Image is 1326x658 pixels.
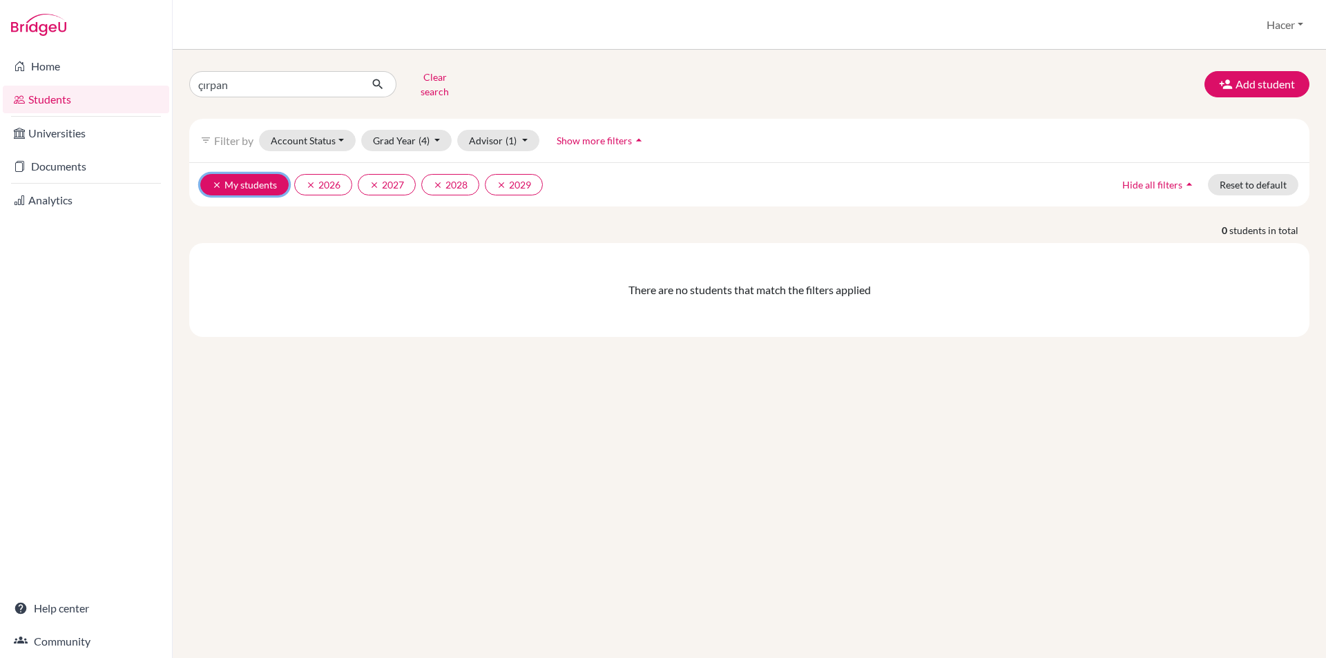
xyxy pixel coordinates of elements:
[200,174,289,195] button: clearMy students
[419,135,430,146] span: (4)
[1111,174,1208,195] button: Hide all filtersarrow_drop_up
[189,71,361,97] input: Find student by name...
[506,135,517,146] span: (1)
[3,119,169,147] a: Universities
[396,66,473,102] button: Clear search
[1222,223,1229,238] strong: 0
[1208,174,1298,195] button: Reset to default
[200,282,1298,298] div: There are no students that match the filters applied
[212,180,222,190] i: clear
[485,174,543,195] button: clear2029
[421,174,479,195] button: clear2028
[545,130,657,151] button: Show more filtersarrow_drop_up
[3,186,169,214] a: Analytics
[1122,179,1182,191] span: Hide all filters
[3,86,169,113] a: Students
[259,130,356,151] button: Account Status
[457,130,539,151] button: Advisor(1)
[497,180,506,190] i: clear
[1229,223,1309,238] span: students in total
[369,180,379,190] i: clear
[632,133,646,147] i: arrow_drop_up
[1260,12,1309,38] button: Hacer
[1182,177,1196,191] i: arrow_drop_up
[3,153,169,180] a: Documents
[358,174,416,195] button: clear2027
[3,628,169,655] a: Community
[3,52,169,80] a: Home
[361,130,452,151] button: Grad Year(4)
[200,135,211,146] i: filter_list
[294,174,352,195] button: clear2026
[557,135,632,146] span: Show more filters
[3,594,169,622] a: Help center
[214,134,253,147] span: Filter by
[306,180,316,190] i: clear
[11,14,66,36] img: Bridge-U
[433,180,443,190] i: clear
[1204,71,1309,97] button: Add student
